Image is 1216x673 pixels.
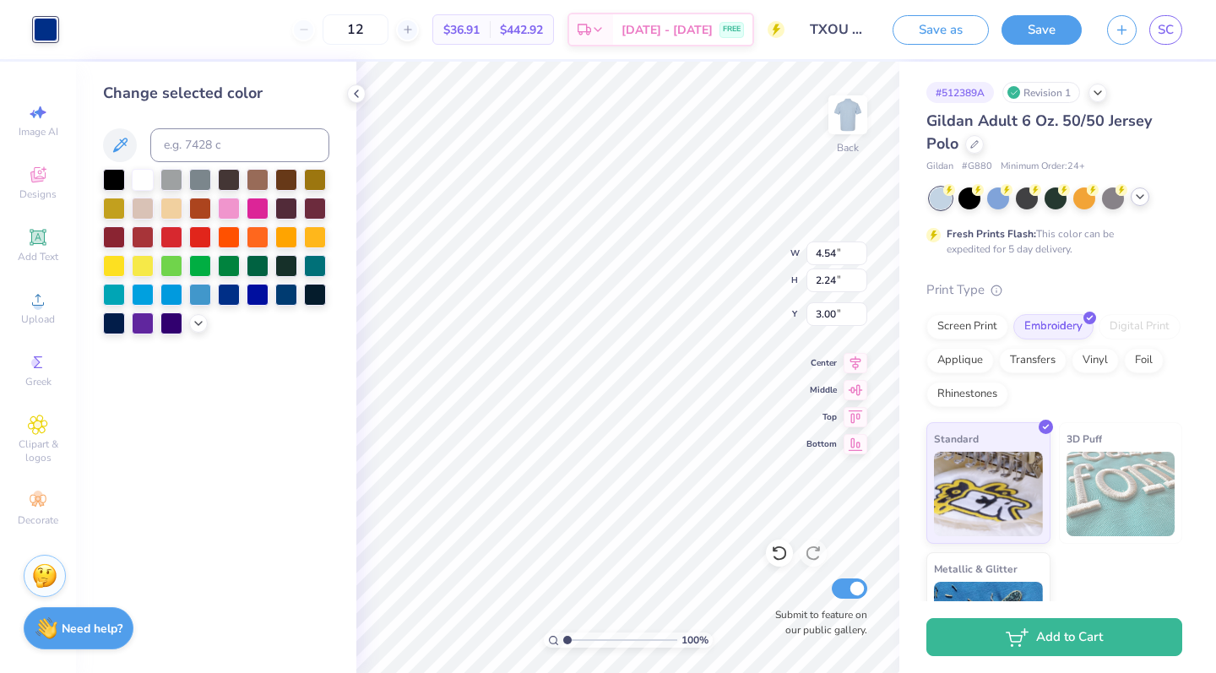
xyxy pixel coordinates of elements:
[8,437,68,464] span: Clipart & logos
[1067,452,1175,536] img: 3D Puff
[1002,15,1082,45] button: Save
[62,621,122,637] strong: Need help?
[934,430,979,448] span: Standard
[797,13,880,46] input: Untitled Design
[837,140,859,155] div: Back
[681,632,708,648] span: 100 %
[831,98,865,132] img: Back
[1124,348,1164,373] div: Foil
[443,21,480,39] span: $36.91
[999,348,1067,373] div: Transfers
[806,438,837,450] span: Bottom
[947,226,1154,257] div: This color can be expedited for 5 day delivery.
[21,312,55,326] span: Upload
[150,128,329,162] input: e.g. 7428 c
[806,411,837,423] span: Top
[1002,82,1080,103] div: Revision 1
[806,384,837,396] span: Middle
[947,227,1036,241] strong: Fresh Prints Flash:
[1099,314,1181,339] div: Digital Print
[1013,314,1094,339] div: Embroidery
[926,111,1152,154] span: Gildan Adult 6 Oz. 50/50 Jersey Polo
[19,187,57,201] span: Designs
[766,607,867,638] label: Submit to feature on our public gallery.
[19,125,58,138] span: Image AI
[934,452,1043,536] img: Standard
[962,160,992,174] span: # G880
[1149,15,1182,45] a: SC
[934,560,1018,578] span: Metallic & Glitter
[926,382,1008,407] div: Rhinestones
[1067,430,1102,448] span: 3D Puff
[1072,348,1119,373] div: Vinyl
[723,24,741,35] span: FREE
[934,582,1043,666] img: Metallic & Glitter
[893,15,989,45] button: Save as
[806,357,837,369] span: Center
[926,348,994,373] div: Applique
[926,618,1182,656] button: Add to Cart
[926,314,1008,339] div: Screen Print
[103,82,329,105] div: Change selected color
[926,280,1182,300] div: Print Type
[18,250,58,263] span: Add Text
[926,82,994,103] div: # 512389A
[1001,160,1085,174] span: Minimum Order: 24 +
[25,375,52,388] span: Greek
[1158,20,1174,40] span: SC
[323,14,388,45] input: – –
[18,513,58,527] span: Decorate
[926,160,953,174] span: Gildan
[500,21,543,39] span: $442.92
[622,21,713,39] span: [DATE] - [DATE]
